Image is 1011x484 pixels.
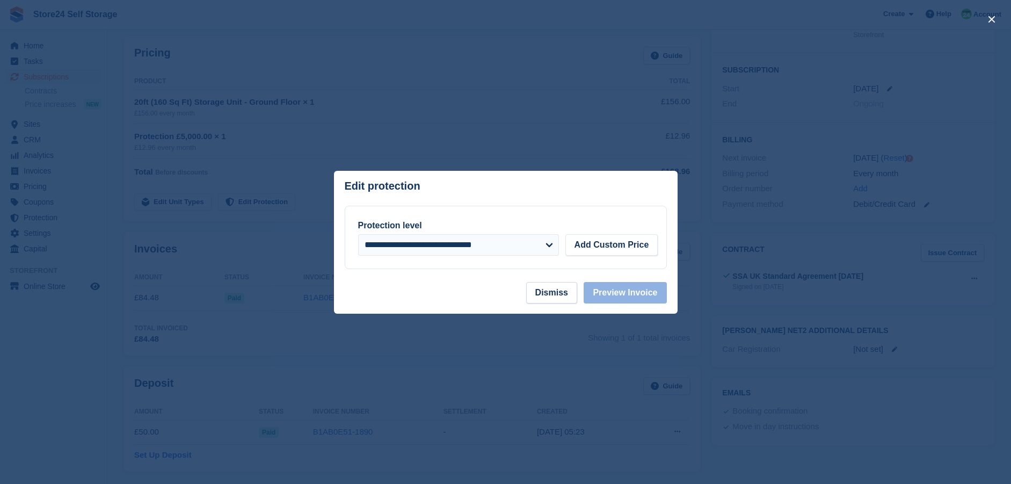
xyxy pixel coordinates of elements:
button: close [983,11,1000,28]
button: Dismiss [526,282,577,304]
p: Edit protection [345,180,420,192]
button: Add Custom Price [565,234,658,256]
button: Preview Invoice [584,282,666,304]
label: Protection level [358,221,422,230]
